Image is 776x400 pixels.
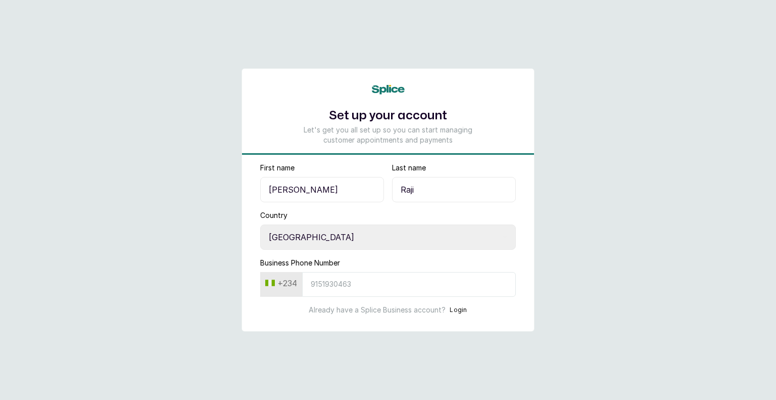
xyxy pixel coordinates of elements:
[299,107,477,125] h1: Set up your account
[261,275,301,291] button: +234
[260,210,287,220] label: Country
[260,163,295,173] label: First name
[392,177,516,202] input: Enter last name here
[302,272,516,297] input: 9151930463
[260,177,384,202] input: Enter first name here
[392,163,426,173] label: Last name
[260,258,340,268] label: Business Phone Number
[299,125,477,145] p: Let's get you all set up so you can start managing customer appointments and payments
[309,305,446,315] p: Already have a Splice Business account?
[450,305,467,315] button: Login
